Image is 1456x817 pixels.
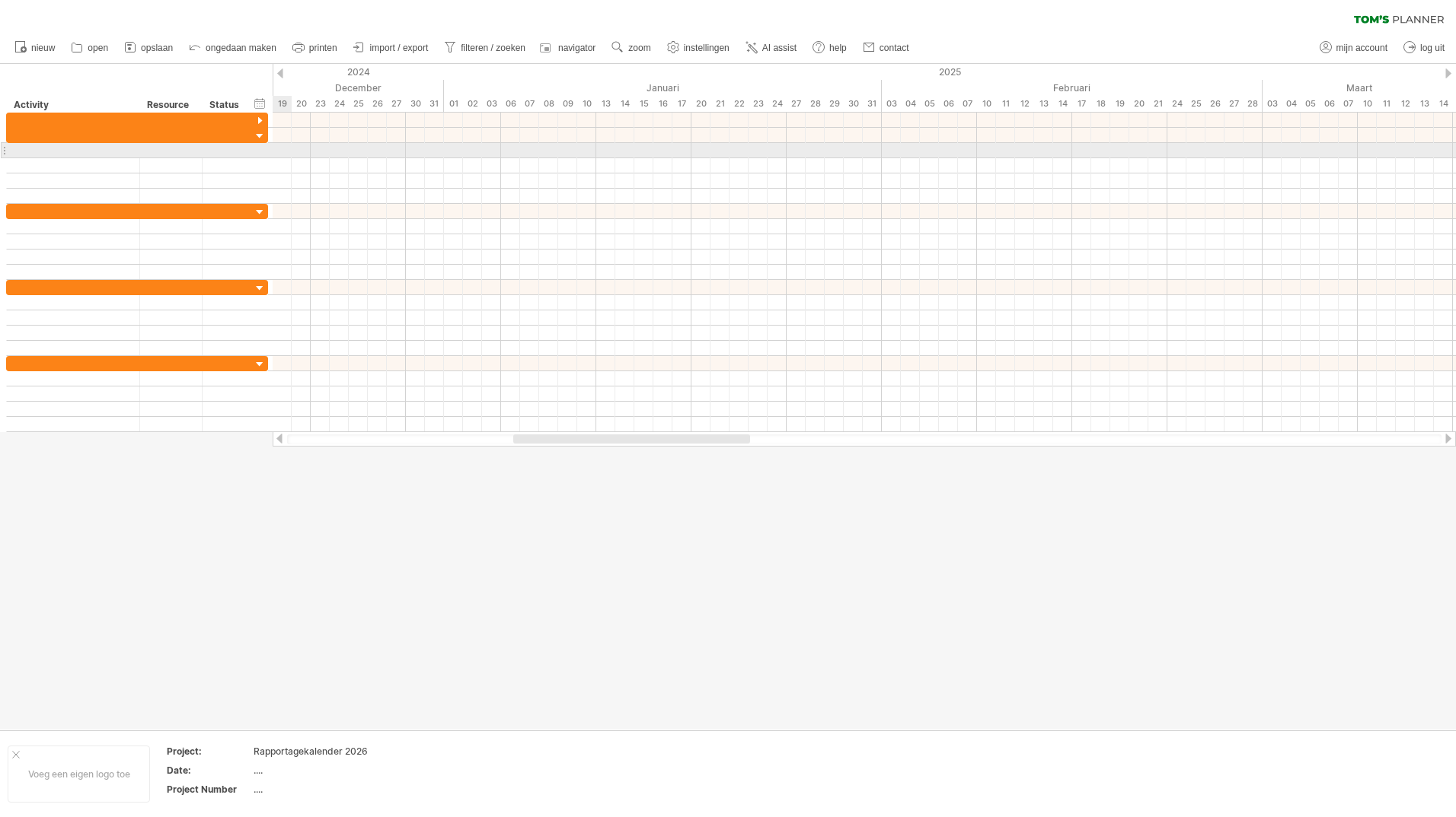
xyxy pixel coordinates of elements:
[977,96,996,112] div: maandag, 10 Februari 2025
[209,97,243,113] div: Status
[1434,96,1453,112] div: vrijdag, 14 Maart 2025
[1034,96,1053,112] div: donderdag, 13 Februari 2025
[309,43,337,53] span: printen
[806,96,825,112] div: dinsdag, 28 Januari 2025
[31,43,55,53] span: nieuw
[350,38,433,58] a: import / export
[558,96,577,112] div: donderdag, 9 Januari 2025
[482,96,501,112] div: vrijdag, 3 Januari 2025
[730,96,749,112] div: woensdag, 22 Januari 2025
[311,96,330,112] div: maandag, 23 December 2024
[538,38,600,58] a: navigator
[1415,96,1434,112] div: donderdag, 13 Maart 2025
[167,783,251,796] div: Project Number
[880,43,909,53] span: contact
[206,43,276,53] span: ongedaan maken
[1205,96,1225,112] div: woensdag, 26 Februari 2025
[289,38,342,58] a: printen
[440,38,530,58] a: filteren / zoeken
[596,96,615,112] div: maandag, 13 Januari 2025
[1091,96,1110,112] div: dinsdag, 18 Februari 2025
[539,96,558,112] div: woensdag, 8 Januari 2025
[863,96,882,112] div: vrijdag, 31 Januari 2025
[634,96,653,112] div: woensdag, 15 Januari 2025
[920,96,939,112] div: woensdag, 5 Februari 2025
[8,745,150,803] div: Voeg een eigen logo toe
[1282,96,1301,112] div: dinsdag, 4 Maart 2025
[1339,96,1358,112] div: vrijdag, 7 Maart 2025
[147,97,193,113] div: Resource
[787,96,806,112] div: maandag, 27 Januari 2025
[958,96,977,112] div: vrijdag, 7 Februari 2025
[120,38,177,58] a: opslaan
[996,96,1015,112] div: dinsdag, 11 Februari 2025
[1400,38,1449,58] a: log uit
[349,96,368,112] div: woensdag, 25 December 2024
[185,38,281,58] a: ongedaan maken
[520,96,539,112] div: dinsdag, 7 Januari 2025
[1186,96,1205,112] div: dinsdag, 25 Februari 2025
[167,745,251,758] div: Project:
[1420,43,1445,53] span: log uit
[1148,96,1167,112] div: vrijdag, 21 Februari 2025
[829,43,847,53] span: help
[1358,96,1377,112] div: maandag, 10 Maart 2025
[653,96,672,112] div: donderdag, 16 Januari 2025
[461,43,525,53] span: filteren / zoeken
[88,43,108,53] span: open
[882,96,901,112] div: maandag, 3 Februari 2025
[444,96,463,112] div: woensdag, 1 Januari 2025
[825,96,844,112] div: woensdag, 29 Januari 2025
[1263,96,1282,112] div: maandag, 3 Maart 2025
[710,96,730,112] div: dinsdag, 21 Januari 2025
[67,38,113,58] a: open
[368,96,387,112] div: donderdag, 26 December 2024
[1320,96,1339,112] div: donderdag, 6 Maart 2025
[1396,96,1415,112] div: woensdag, 12 Maart 2025
[406,96,425,112] div: maandag, 30 December 2024
[463,96,482,112] div: donderdag, 2 Januari 2025
[742,38,801,58] a: AI assist
[882,80,1263,96] div: Februari 2025
[663,38,734,58] a: instellingen
[273,96,292,112] div: donderdag, 19 December 2024
[1377,96,1396,112] div: dinsdag, 11 Maart 2025
[1167,96,1186,112] div: maandag, 24 Februari 2025
[501,96,520,112] div: maandag, 6 Januari 2025
[387,96,406,112] div: vrijdag, 27 December 2024
[1072,96,1091,112] div: maandag, 17 Februari 2025
[901,96,920,112] div: dinsdag, 4 Februari 2025
[844,96,863,112] div: donderdag, 30 Januari 2025
[370,43,429,53] span: import / export
[1129,96,1148,112] div: donderdag, 20 Februari 2025
[1225,96,1244,112] div: donderdag, 27 Februari 2025
[14,97,131,113] div: Activity
[672,96,691,112] div: vrijdag, 17 Januari 2025
[768,96,787,112] div: vrijdag, 24 Januari 2025
[859,38,914,58] a: contact
[615,96,634,112] div: dinsdag, 14 Januari 2025
[254,783,382,796] div: ....
[167,764,251,777] div: Date:
[141,43,173,53] span: opslaan
[762,43,797,53] span: AI assist
[939,96,958,112] div: donderdag, 6 Februari 2025
[809,38,851,58] a: help
[330,96,349,112] div: dinsdag, 24 December 2024
[691,96,710,112] div: maandag, 20 Januari 2025
[684,43,730,53] span: instellingen
[628,43,650,53] span: zoom
[254,764,382,777] div: ....
[749,96,768,112] div: donderdag, 23 Januari 2025
[1244,96,1263,112] div: vrijdag, 28 Februari 2025
[577,96,596,112] div: vrijdag, 10 Januari 2025
[11,38,59,58] a: nieuw
[425,96,444,112] div: dinsdag, 31 December 2024
[608,38,655,58] a: zoom
[254,745,382,758] div: Rapportagekalender 2026
[292,96,311,112] div: vrijdag, 20 December 2024
[1053,96,1072,112] div: vrijdag, 14 Februari 2025
[444,80,882,96] div: Januari 2025
[1336,43,1387,53] span: mijn account
[1301,96,1320,112] div: woensdag, 5 Maart 2025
